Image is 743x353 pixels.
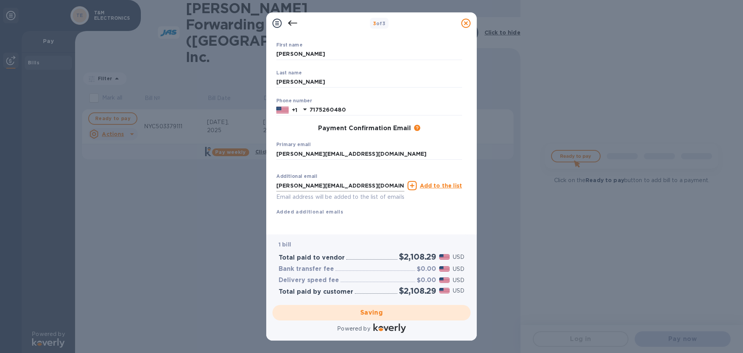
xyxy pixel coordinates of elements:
h3: $0.00 [417,265,436,273]
h3: $0.00 [417,277,436,284]
input: Enter your last name [276,76,462,88]
input: Enter your first name [276,48,462,60]
img: USD [439,277,450,283]
input: Enter your phone number [310,104,462,116]
h2: $2,108.29 [399,286,436,296]
img: Logo [373,324,406,333]
label: Last name [276,71,302,75]
p: USD [453,253,464,261]
p: Email address will be added to the list of emails [276,193,404,201]
img: US [276,106,289,114]
h3: Bank transfer fee [279,265,334,273]
img: USD [439,254,450,260]
img: USD [439,288,450,293]
b: 1 bill [279,241,291,248]
h3: Delivery speed fee [279,277,339,284]
p: USD [453,265,464,273]
h3: Payment Confirmation Email [318,125,411,132]
h3: Total paid by customer [279,288,353,296]
label: First name [276,43,302,48]
label: Additional email [276,174,317,179]
p: USD [453,287,464,295]
label: Phone number [276,98,312,103]
label: Primary email [276,143,311,147]
p: USD [453,276,464,284]
h2: $2,108.29 [399,252,436,262]
input: Enter additional email [276,180,404,191]
span: 3 [373,21,376,26]
p: Powered by [337,325,370,333]
u: Add to the list [420,183,462,189]
input: Enter your primary email [276,148,462,160]
b: of 3 [373,21,386,26]
h3: Total paid to vendor [279,254,345,262]
p: +1 [292,106,297,114]
b: Added additional emails [276,209,343,215]
img: USD [439,266,450,272]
